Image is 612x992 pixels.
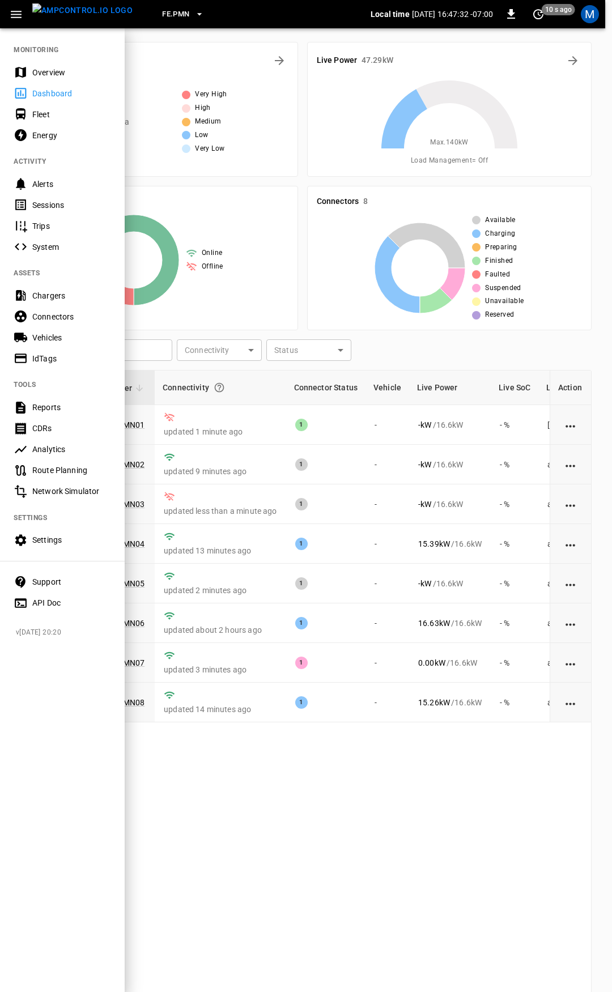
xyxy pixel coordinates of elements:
[32,311,111,322] div: Connectors
[32,241,111,253] div: System
[32,597,111,608] div: API Doc
[32,576,111,587] div: Support
[16,627,116,638] span: v [DATE] 20:20
[32,353,111,364] div: IdTags
[32,178,111,190] div: Alerts
[32,130,111,141] div: Energy
[371,8,410,20] p: Local time
[32,3,133,18] img: ampcontrol.io logo
[32,465,111,476] div: Route Planning
[32,290,111,301] div: Chargers
[542,4,575,15] span: 10 s ago
[32,402,111,413] div: Reports
[32,109,111,120] div: Fleet
[162,8,189,21] span: FE.PMN
[412,8,493,20] p: [DATE] 16:47:32 -07:00
[32,88,111,99] div: Dashboard
[32,534,111,546] div: Settings
[32,220,111,232] div: Trips
[32,444,111,455] div: Analytics
[581,5,599,23] div: profile-icon
[32,423,111,434] div: CDRs
[529,5,547,23] button: set refresh interval
[32,199,111,211] div: Sessions
[32,486,111,497] div: Network Simulator
[32,67,111,78] div: Overview
[32,332,111,343] div: Vehicles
